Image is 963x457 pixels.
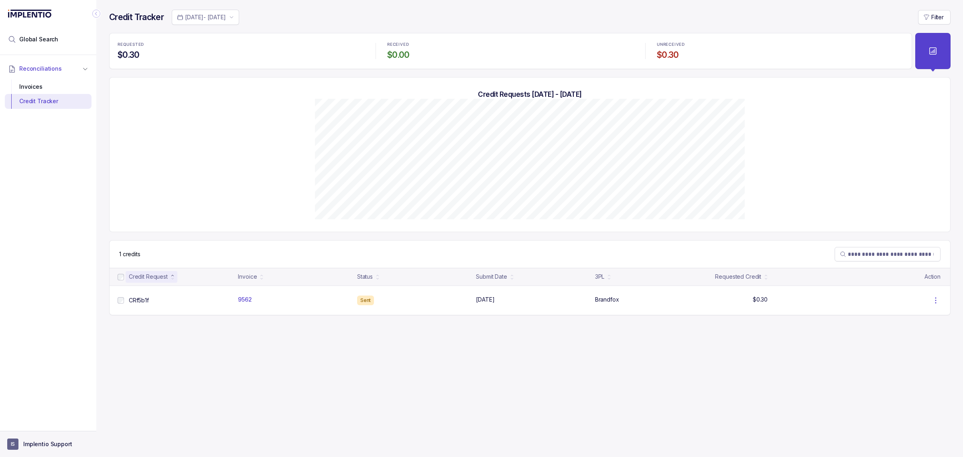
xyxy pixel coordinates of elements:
span: Reconciliations [19,65,62,73]
p: RECEIVED [387,42,409,47]
div: Reconciliations [5,78,91,110]
div: Credit Tracker [11,94,85,108]
div: Sent [357,296,374,305]
span: Global Search [19,35,58,43]
search: Table Search Bar [835,247,941,261]
li: Statistic RECEIVED [382,37,639,65]
h4: $0.00 [387,49,634,61]
p: UNRECEIVED [657,42,685,47]
h5: Credit Requests [DATE] - [DATE] [122,90,937,99]
span: User initials [7,439,18,450]
div: Requested Credit [715,273,761,281]
h4: $0.30 [118,49,364,61]
button: Date Range Picker [172,10,239,25]
p: Implentio Support [23,440,72,448]
li: Statistic UNRECEIVED [652,37,908,65]
p: REQUESTED [118,42,144,47]
p: [DATE] - [DATE] [185,13,226,21]
div: Credit Request [129,273,168,281]
h4: $0.30 [657,49,904,61]
input: checkbox-checkbox-all [118,274,124,280]
p: Filter [931,13,944,21]
p: 9562 [238,296,252,304]
button: Filter [918,10,951,24]
ul: Statistic Highlights [109,33,912,69]
div: Remaining page entries [119,250,140,258]
button: Reconciliations [5,60,91,78]
p: Brandfox [595,296,619,304]
nav: Table Control [110,241,950,268]
p: $0.30 [753,296,768,304]
div: 3PL [595,273,605,281]
p: CRf5b1f [129,296,149,304]
div: Invoice [238,273,257,281]
p: Action [924,273,941,281]
div: Submit Date [476,273,507,281]
li: Statistic REQUESTED [113,37,369,65]
div: Invoices [11,80,85,94]
div: Status [357,273,373,281]
search: Date Range Picker [177,13,226,21]
button: User initialsImplentio Support [7,439,89,450]
div: Collapse Icon [91,9,101,18]
p: 1 credits [119,250,140,258]
h4: Credit Tracker [109,12,164,23]
input: checkbox-checkbox-all [118,297,124,304]
p: [DATE] [476,296,494,304]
